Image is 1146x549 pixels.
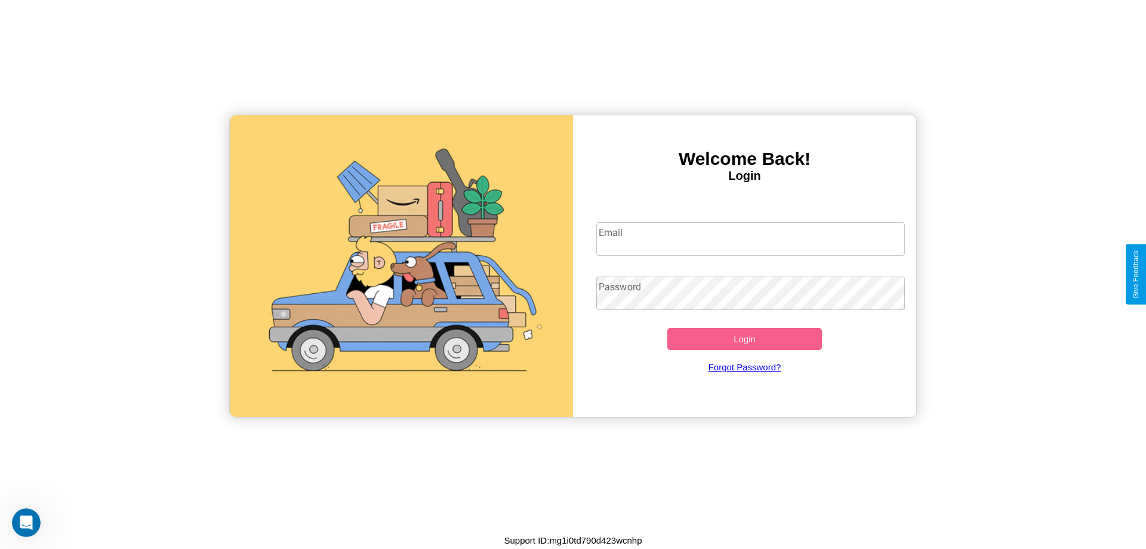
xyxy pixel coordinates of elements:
[12,508,41,537] iframe: Intercom live chat
[504,532,642,548] p: Support ID: mg1i0td790d423wcnhp
[573,169,916,183] h4: Login
[667,328,822,350] button: Login
[573,149,916,169] h3: Welcome Back!
[230,115,573,417] img: gif
[590,350,899,384] a: Forgot Password?
[1132,250,1140,299] div: Give Feedback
